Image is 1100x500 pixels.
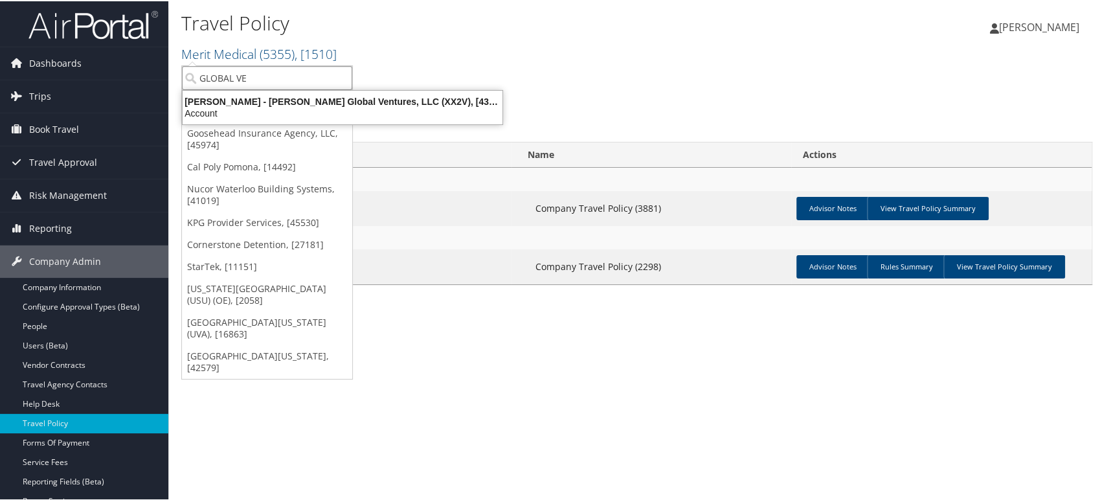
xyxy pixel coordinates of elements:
a: View Travel Policy Summary [867,196,989,219]
th: Name: activate to sort column ascending [511,141,791,166]
a: Advisor Notes [796,196,870,219]
th: Actions [791,141,1092,166]
a: KPG Provider Services, [45530] [182,210,352,233]
td: Merit Medical [182,225,1092,248]
a: Nucor Waterloo Building Systems, [41019] [182,177,352,210]
td: Company Travel Policy (2298) [511,248,791,283]
input: Search Accounts [182,65,352,89]
a: [US_STATE][GEOGRAPHIC_DATA] (USU) (OE), [2058] [182,277,352,310]
a: View Travel Policy Summary [943,254,1065,277]
a: Advisor Notes [796,254,870,277]
span: [PERSON_NAME] [999,19,1079,33]
td: Merit Medical Groups and Events [182,166,1092,190]
a: Goosehead Insurance Agency, LLC, [45974] [182,121,352,155]
span: Reporting [29,211,72,244]
div: Account [175,106,510,118]
span: ( 5355 ) [260,44,295,62]
div: [PERSON_NAME] - [PERSON_NAME] Global Ventures, LLC (XX2V), [43552] [175,95,510,106]
a: [GEOGRAPHIC_DATA][US_STATE] (UVA), [16863] [182,310,352,344]
a: [GEOGRAPHIC_DATA][US_STATE], [42579] [182,344,352,378]
span: Dashboards [29,46,82,78]
td: Company Travel Policy (3881) [511,190,791,225]
a: Cal Poly Pomona, [14492] [182,155,352,177]
span: Risk Management [29,178,107,210]
span: Book Travel [29,112,79,144]
img: airportal-logo.png [28,8,158,39]
a: Merit Medical [181,44,337,62]
span: Company Admin [29,244,101,277]
span: Trips [29,79,51,111]
a: Cornerstone Detention, [27181] [182,233,352,255]
span: , [ 1510 ] [295,44,337,62]
a: Rules Summary [867,254,946,277]
span: Travel Approval [29,145,97,177]
a: StarTek, [11151] [182,255,352,277]
h1: Travel Policy [181,8,789,36]
a: [PERSON_NAME] [990,6,1092,45]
